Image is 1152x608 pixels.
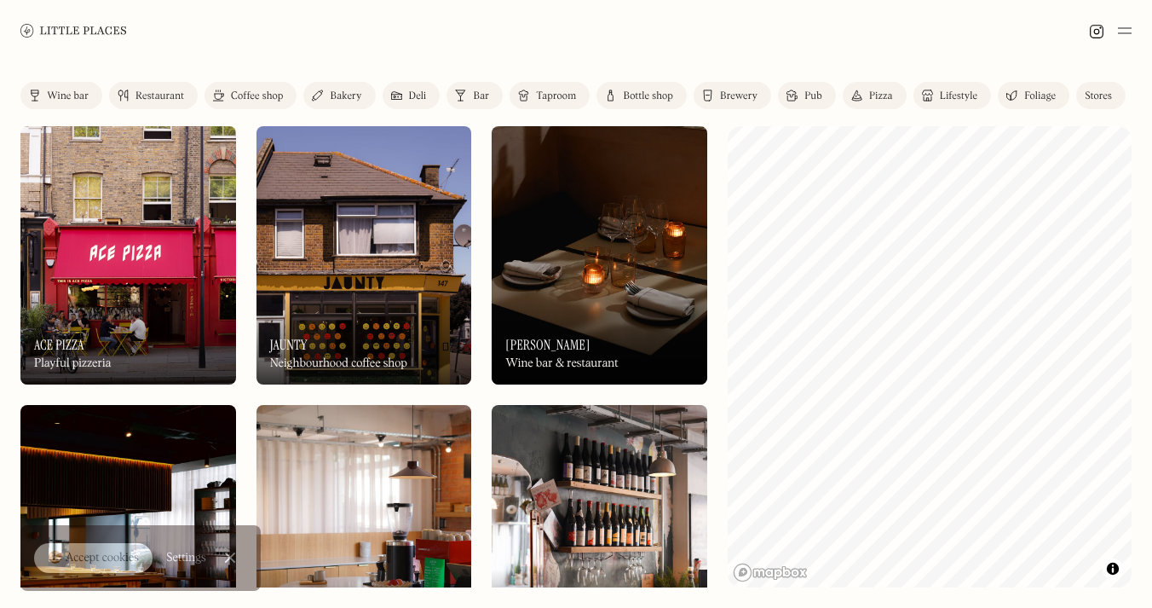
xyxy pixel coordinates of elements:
[492,126,707,385] img: Luna
[409,91,427,101] div: Deli
[804,91,822,101] div: Pub
[135,91,184,101] div: Restaurant
[270,337,308,353] h3: Jaunty
[256,126,472,385] img: Jaunty
[229,558,230,559] div: Close Cookie Popup
[34,337,84,353] h3: Ace Pizza
[213,541,247,575] a: Close Cookie Popup
[446,82,503,109] a: Bar
[303,82,375,109] a: Bakery
[204,82,297,109] a: Coffee shop
[913,82,991,109] a: Lifestyle
[166,552,206,564] div: Settings
[720,91,757,101] div: Brewery
[109,82,198,109] a: Restaurant
[596,82,687,109] a: Bottle shop
[623,91,673,101] div: Bottle shop
[505,337,590,353] h3: [PERSON_NAME]
[231,91,283,101] div: Coffee shop
[778,82,836,109] a: Pub
[256,126,472,385] a: JauntyJauntyJauntyNeighbourhood coffee shop
[20,82,102,109] a: Wine bar
[1108,559,1118,578] span: Toggle attribution
[473,91,489,101] div: Bar
[843,82,907,109] a: Pizza
[733,563,808,582] a: Mapbox homepage
[940,91,977,101] div: Lifestyle
[1024,91,1056,101] div: Foliage
[270,356,407,371] div: Neighbourhood coffee shop
[34,543,153,574] a: 🍪 Accept cookies
[330,91,361,101] div: Bakery
[48,550,139,567] div: 🍪 Accept cookies
[20,126,236,385] img: Ace Pizza
[536,91,576,101] div: Taproom
[510,82,590,109] a: Taproom
[505,356,618,371] div: Wine bar & restaurant
[166,539,206,577] a: Settings
[47,91,89,101] div: Wine bar
[20,126,236,385] a: Ace PizzaAce PizzaAce PizzaPlayful pizzeria
[1103,559,1123,579] button: Toggle attribution
[383,82,441,109] a: Deli
[728,126,1132,588] canvas: Map
[492,126,707,385] a: LunaLuna[PERSON_NAME]Wine bar & restaurant
[1085,91,1112,101] div: Stores
[869,91,893,101] div: Pizza
[694,82,771,109] a: Brewery
[998,82,1069,109] a: Foliage
[34,356,112,371] div: Playful pizzeria
[1076,82,1126,109] a: Stores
